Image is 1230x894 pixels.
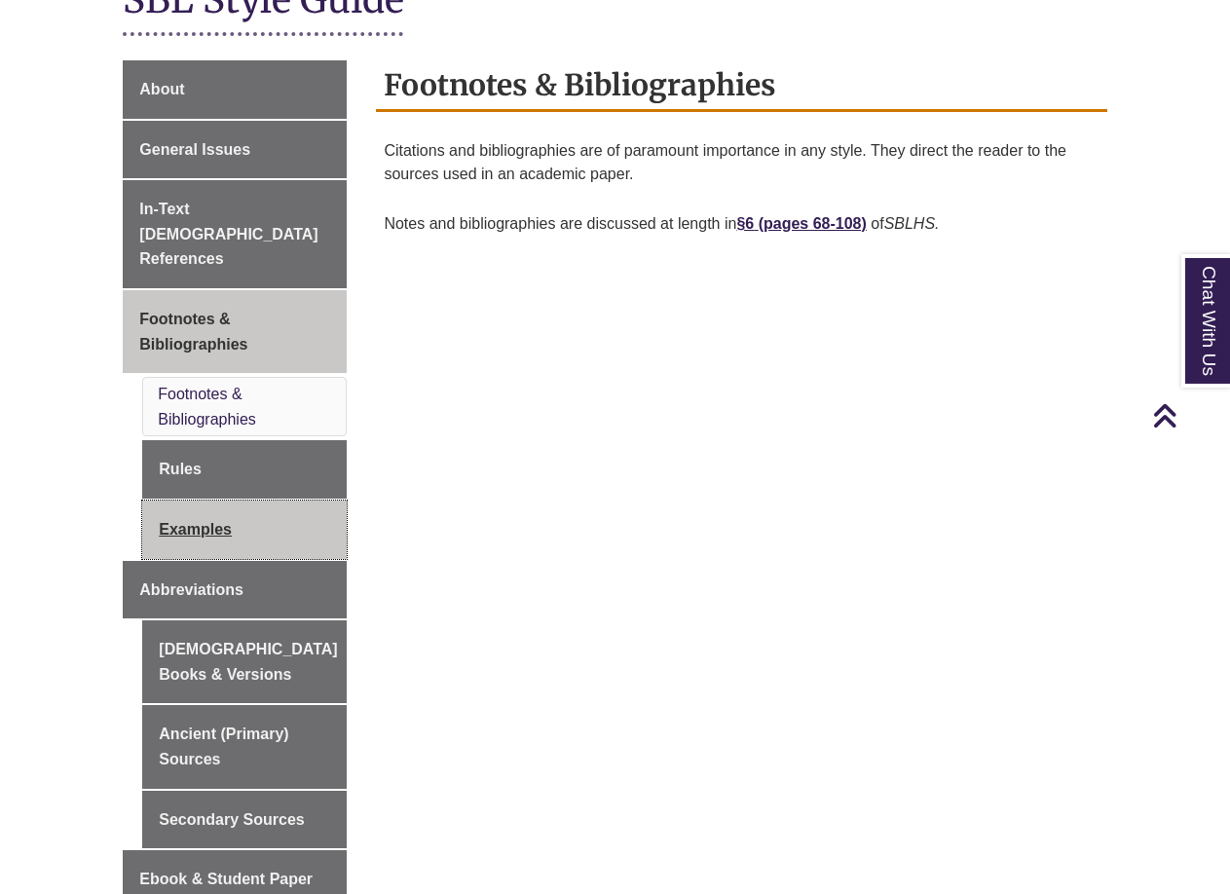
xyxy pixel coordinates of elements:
[139,81,184,97] span: About
[142,440,347,499] a: Rules
[736,215,758,232] a: §6
[384,131,1099,194] p: Citations and bibliographies are of paramount importance in any style. They direct the reader to ...
[871,215,883,232] span: of
[139,581,243,598] span: Abbreviations
[123,180,347,288] a: In-Text [DEMOGRAPHIC_DATA] References
[158,386,256,428] a: Footnotes & Bibliographies
[884,215,940,232] em: SBLHS.
[142,501,347,559] a: Examples
[736,215,754,232] strong: §6
[139,141,250,158] span: General Issues
[139,311,247,353] span: Footnotes & Bibliographies
[123,60,347,119] a: About
[139,201,317,267] span: In-Text [DEMOGRAPHIC_DATA] References
[764,215,867,232] a: pages 68-108)
[123,290,347,373] a: Footnotes & Bibliographies
[1152,402,1225,428] a: Back to Top
[123,561,347,619] a: Abbreviations
[123,121,347,179] a: General Issues
[142,705,347,788] a: Ancient (Primary) Sources
[759,215,764,232] a: (
[142,620,347,703] a: [DEMOGRAPHIC_DATA] Books & Versions
[376,60,1106,112] h2: Footnotes & Bibliographies
[142,791,347,849] a: Secondary Sources
[384,215,758,232] span: Notes and bibliographies are discussed at length in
